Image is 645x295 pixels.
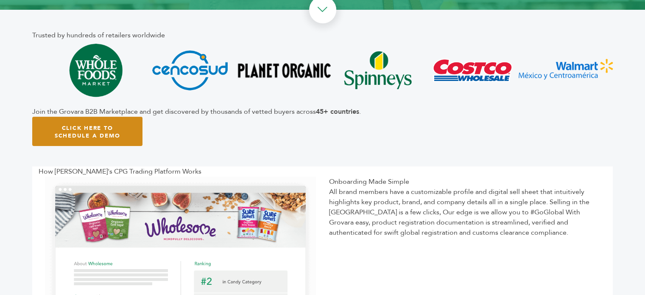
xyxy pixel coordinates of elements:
a: Click Here To Schedule A Demo [32,117,142,146]
div: How [PERSON_NAME]'s CPG Trading Platform Works [32,166,613,177]
div: Join the Grovara B2B Marketplace and get discovered by thousands of vetted buyers across . [32,107,613,117]
span: Click Here To Schedule A Demo [55,124,120,140]
div: All brand members have a customizable profile and digital sell sheet that intuitively highlights ... [329,187,600,238]
div: Onboarding Made Simple [329,177,600,187]
b: 45+ countries [316,107,359,116]
div: Trusted by hundreds of retailers worldwide [32,30,613,40]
